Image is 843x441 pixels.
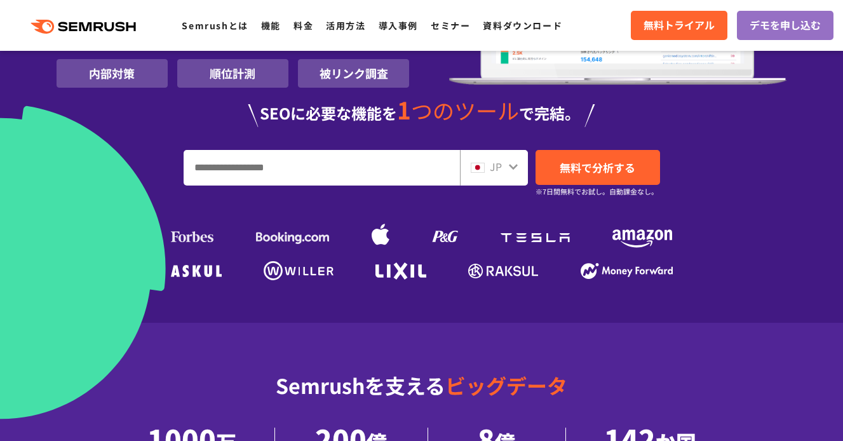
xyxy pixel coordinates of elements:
[737,11,833,40] a: デモを申し込む
[631,11,727,40] a: 無料トライアル
[397,92,411,126] span: 1
[177,59,288,88] li: 順位計測
[483,19,562,32] a: 資料ダウンロード
[445,370,567,400] span: ビッグデータ
[536,150,660,185] a: 無料で分析する
[293,19,313,32] a: 料金
[431,19,470,32] a: セミナー
[536,186,658,198] small: ※7日間無料でお試し。自動課金なし。
[57,59,168,88] li: 内部対策
[411,95,519,126] span: つのツール
[261,19,281,32] a: 機能
[57,363,787,428] div: Semrushを支える
[644,17,715,34] span: 無料トライアル
[326,19,365,32] a: 活用方法
[490,159,502,174] span: JP
[184,151,459,185] input: URL、キーワードを入力してください
[750,17,821,34] span: デモを申し込む
[298,59,409,88] li: 被リンク調査
[379,19,418,32] a: 導入事例
[519,102,580,124] span: で完結。
[57,98,787,127] div: SEOに必要な機能を
[560,159,635,175] span: 無料で分析する
[182,19,248,32] a: Semrushとは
